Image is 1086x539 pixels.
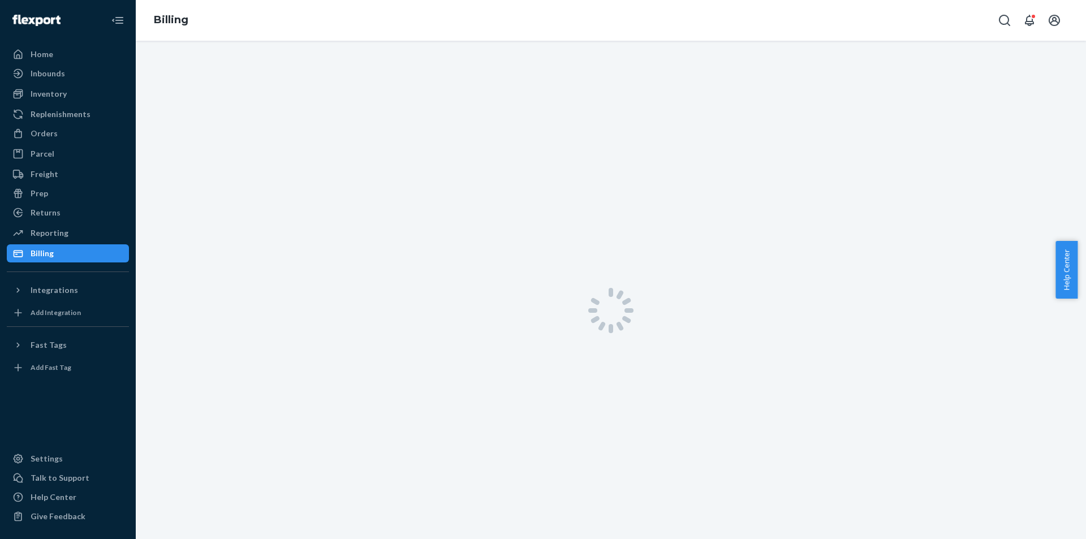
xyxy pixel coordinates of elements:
div: Home [31,49,53,60]
a: Orders [7,124,129,143]
div: Add Integration [31,308,81,317]
a: Add Integration [7,304,129,322]
button: Open account menu [1043,9,1066,32]
a: Prep [7,184,129,202]
a: Settings [7,450,129,468]
button: Close Navigation [106,9,129,32]
div: Replenishments [31,109,90,120]
button: Talk to Support [7,469,129,487]
div: Parcel [31,148,54,159]
button: Help Center [1055,241,1078,299]
a: Inventory [7,85,129,103]
div: Reporting [31,227,68,239]
div: Prep [31,188,48,199]
div: Freight [31,169,58,180]
a: Home [7,45,129,63]
a: Billing [154,14,188,26]
div: Talk to Support [31,472,89,484]
div: Integrations [31,284,78,296]
img: Flexport logo [12,15,61,26]
div: Orders [31,128,58,139]
div: Billing [31,248,54,259]
div: Give Feedback [31,511,85,522]
button: Fast Tags [7,336,129,354]
div: Inventory [31,88,67,100]
a: Help Center [7,488,129,506]
a: Add Fast Tag [7,359,129,377]
div: Inbounds [31,68,65,79]
a: Parcel [7,145,129,163]
a: Inbounds [7,64,129,83]
button: Give Feedback [7,507,129,525]
div: Settings [31,453,63,464]
a: Freight [7,165,129,183]
a: Replenishments [7,105,129,123]
a: Billing [7,244,129,262]
ol: breadcrumbs [145,4,197,37]
iframe: To enrich screen reader interactions, please activate Accessibility in Grammarly extension settings [1014,505,1075,533]
div: Help Center [31,491,76,503]
div: Returns [31,207,61,218]
div: Fast Tags [31,339,67,351]
button: Open Search Box [993,9,1016,32]
a: Reporting [7,224,129,242]
button: Open notifications [1018,9,1041,32]
a: Returns [7,204,129,222]
button: Integrations [7,281,129,299]
div: Add Fast Tag [31,363,71,372]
